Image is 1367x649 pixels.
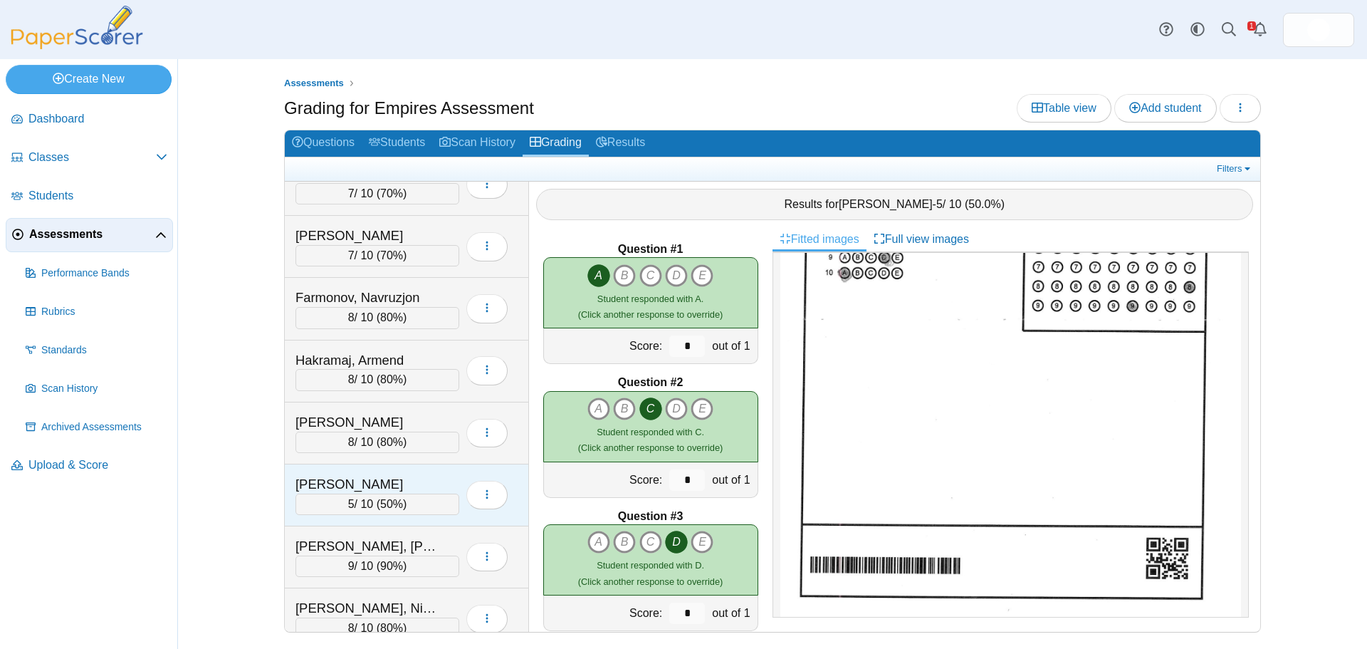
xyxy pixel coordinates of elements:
[6,449,173,483] a: Upload & Score
[348,373,355,385] span: 8
[587,264,610,287] i: A
[578,294,723,320] small: (Click another response to override)
[295,183,459,204] div: / 10 ( )
[28,150,156,165] span: Classes
[613,531,636,554] i: B
[295,307,459,328] div: / 10 ( )
[41,382,167,396] span: Scan History
[284,96,534,120] h1: Grading for Empires Assessment
[295,227,438,245] div: [PERSON_NAME]
[544,462,666,497] div: Score:
[41,343,167,358] span: Standards
[295,369,459,390] div: / 10 ( )
[380,187,403,199] span: 70%
[362,130,432,157] a: Students
[20,333,173,368] a: Standards
[1245,14,1276,46] a: Alerts
[284,78,344,88] span: Assessments
[380,560,403,572] span: 90%
[618,509,683,524] b: Question #3
[295,618,459,639] div: / 10 ( )
[866,227,976,251] a: Full view images
[708,462,757,497] div: out of 1
[41,420,167,435] span: Archived Assessments
[295,494,459,515] div: / 10 ( )
[639,531,662,554] i: C
[6,6,148,49] img: PaperScorer
[618,375,683,390] b: Question #2
[1017,94,1111,123] a: Table view
[295,351,438,370] div: Hakramaj, Armend
[41,305,167,319] span: Rubrics
[432,130,523,157] a: Scan History
[780,23,1241,620] img: 3156180_SEPTEMBER_17_2025T13_9_23_514000000.jpeg
[597,427,704,437] span: Student responded with C.
[839,198,933,210] span: [PERSON_NAME]
[1213,162,1257,176] a: Filters
[1032,102,1096,114] span: Table view
[578,560,723,586] small: (Click another response to override)
[665,398,688,420] i: D
[41,266,167,281] span: Performance Bands
[281,75,347,93] a: Assessments
[1307,19,1330,41] img: ps.Y0OAolr6RPehrr6a
[691,264,713,287] i: E
[613,264,636,287] i: B
[6,180,173,214] a: Students
[691,398,713,420] i: E
[348,311,355,323] span: 8
[665,531,688,554] i: D
[20,256,173,291] a: Performance Bands
[772,227,866,251] a: Fitted images
[544,328,666,363] div: Score:
[968,198,1000,210] span: 50.0%
[1114,94,1216,123] a: Add student
[523,130,589,157] a: Grading
[536,189,1254,220] div: Results for - / 10 ( )
[348,249,355,261] span: 7
[1283,13,1354,47] a: ps.Y0OAolr6RPehrr6a
[295,599,438,618] div: [PERSON_NAME], Nikolozi
[28,457,167,473] span: Upload & Score
[639,398,662,420] i: C
[665,264,688,287] i: D
[597,294,703,304] span: Student responded with A.
[613,398,636,420] i: B
[295,289,438,307] div: Farmonov, Navruzjon
[29,227,155,242] span: Assessments
[295,413,438,432] div: [PERSON_NAME]
[708,596,757,630] div: out of 1
[380,249,403,261] span: 70%
[6,39,148,51] a: PaperScorer
[936,198,943,210] span: 5
[348,436,355,448] span: 8
[1129,102,1201,114] span: Add student
[6,218,173,252] a: Assessments
[295,245,459,266] div: / 10 ( )
[589,130,652,157] a: Results
[587,398,610,420] i: A
[295,556,459,577] div: / 10 ( )
[20,295,173,329] a: Rubrics
[6,141,173,175] a: Classes
[6,103,173,137] a: Dashboard
[380,311,403,323] span: 80%
[1307,19,1330,41] span: Jeanie Hernandez
[544,596,666,630] div: Score:
[618,242,683,257] b: Question #1
[28,188,167,204] span: Students
[348,622,355,634] span: 8
[28,111,167,127] span: Dashboard
[597,560,704,571] span: Student responded with D.
[380,373,403,385] span: 80%
[348,187,355,199] span: 7
[639,264,662,287] i: C
[20,410,173,445] a: Archived Assessments
[295,432,459,453] div: / 10 ( )
[578,427,723,453] small: (Click another response to override)
[285,130,362,157] a: Questions
[708,328,757,363] div: out of 1
[380,436,403,448] span: 80%
[380,622,403,634] span: 80%
[20,372,173,406] a: Scan History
